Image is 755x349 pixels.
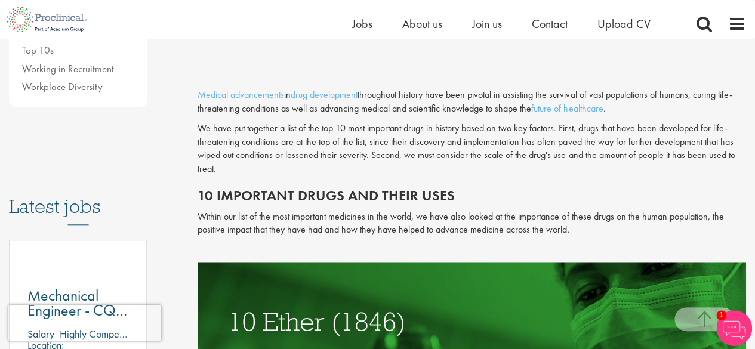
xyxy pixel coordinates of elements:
a: Join us [472,16,502,32]
a: About us [402,16,442,32]
a: Contact [532,16,568,32]
iframe: reCAPTCHA [8,305,161,341]
a: drug development [291,88,358,101]
h2: 10 important drugs and their uses [198,188,746,203]
p: We have put together a list of the top 10 most important drugs in history based on two key factor... [198,122,746,176]
a: Jobs [352,16,372,32]
span: 1 [716,310,726,320]
a: Workplace Diversity [22,80,103,93]
a: future of healthcare [531,102,603,115]
p: in throughout history have been pivotal in assisting the survival of vast populations of humans, ... [198,88,746,116]
p: Within our list of the most important medicines in the world, we have also looked at the importan... [198,210,746,237]
a: Upload CV [597,16,651,32]
a: Mechanical Engineer - CQV Implementation [27,288,128,318]
a: Top 10s [22,44,54,57]
a: Working in Recruitment [22,62,114,75]
a: Medical advancements [198,88,284,101]
h3: Latest jobs [9,166,147,225]
img: Chatbot [716,310,752,346]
